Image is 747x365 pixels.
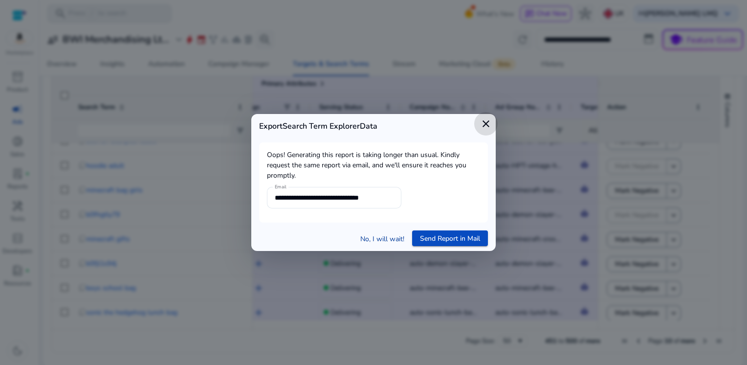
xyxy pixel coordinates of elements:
[259,122,488,139] h4: Export Data
[275,184,286,191] mat-label: Email
[360,234,404,244] a: No, I will wait!
[480,118,492,130] mat-icon: close
[412,230,488,246] button: Send Report in Mail
[283,121,360,132] span: Search Term Explorer
[420,233,480,244] span: Send Report in Mail
[267,150,480,184] p: Oops! Generating this report is taking longer than usual. Kindly request the same report via emai...
[474,112,498,136] button: close dialog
